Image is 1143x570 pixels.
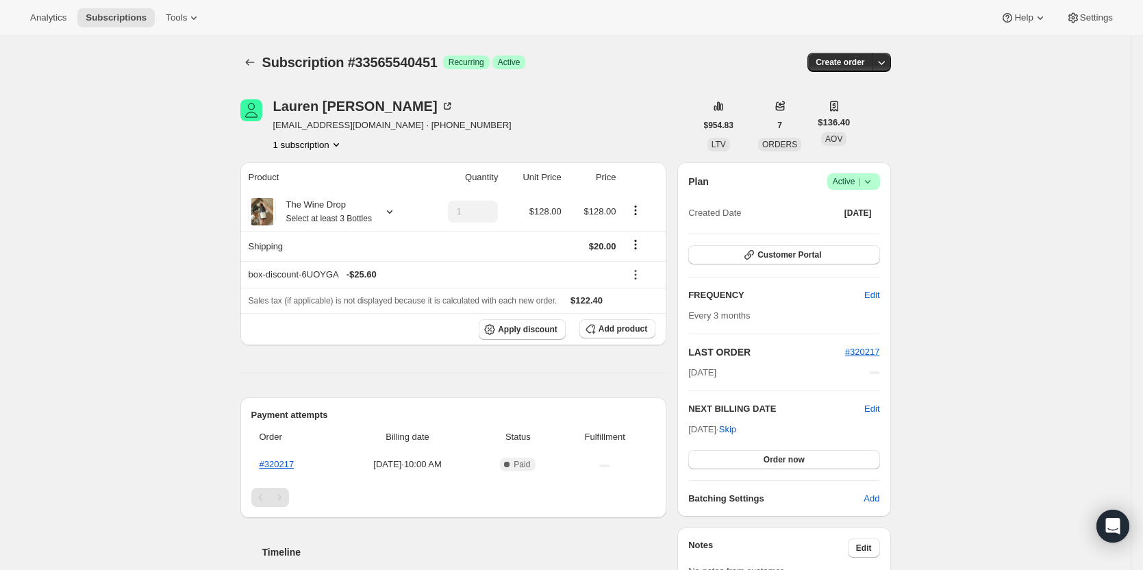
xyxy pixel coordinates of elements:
th: Product [240,162,424,193]
span: Analytics [30,12,66,23]
a: #320217 [260,459,294,469]
span: Tools [166,12,187,23]
span: $122.40 [570,295,603,306]
span: [DATE] [688,366,716,380]
span: Customer Portal [757,249,821,260]
div: box-discount-6UOYGA [249,268,616,282]
button: Order now [688,450,879,469]
small: Select at least 3 Bottles [286,214,372,223]
button: Product actions [273,138,343,151]
span: Add [864,492,879,506]
span: Order now [764,454,805,465]
span: Lauren Ben Yaaqov [240,99,262,121]
span: Created Date [688,206,741,220]
div: Lauren [PERSON_NAME] [273,99,454,113]
span: Edit [864,288,879,302]
span: LTV [712,140,726,149]
span: [DATE] · [688,424,736,434]
nav: Pagination [251,488,656,507]
button: Subscriptions [240,53,260,72]
span: [DATE] · 10:00 AM [342,458,474,471]
button: [DATE] [836,203,880,223]
button: Product actions [625,203,646,218]
button: Edit [856,284,888,306]
span: 7 [777,120,782,131]
h6: Batching Settings [688,492,864,506]
div: The Wine Drop [276,198,372,225]
button: Create order [807,53,872,72]
button: Help [992,8,1055,27]
span: Status [482,430,555,444]
h2: NEXT BILLING DATE [688,402,864,416]
span: $128.00 [529,206,562,216]
button: Analytics [22,8,75,27]
span: Edit [856,543,872,554]
span: - $25.60 [347,268,377,282]
span: AOV [825,134,842,144]
span: Recurring [449,57,484,68]
th: Price [566,162,620,193]
span: Create order [816,57,864,68]
h2: Payment attempts [251,408,656,422]
button: Customer Portal [688,245,879,264]
span: [EMAIL_ADDRESS][DOMAIN_NAME] · [PHONE_NUMBER] [273,119,512,132]
button: 7 [769,116,790,135]
span: $136.40 [818,116,850,129]
button: $954.83 [696,116,742,135]
th: Order [251,422,338,452]
span: Sales tax (if applicable) is not displayed because it is calculated with each new order. [249,296,557,306]
span: $20.00 [589,241,616,251]
button: Edit [848,538,880,558]
button: Settings [1058,8,1121,27]
span: Skip [719,423,736,436]
span: $954.83 [704,120,733,131]
button: Add [855,488,888,510]
span: Settings [1080,12,1113,23]
span: Billing date [342,430,474,444]
button: Shipping actions [625,237,646,252]
button: Tools [158,8,209,27]
span: Apply discount [498,324,557,335]
span: Paid [514,459,530,470]
span: Every 3 months [688,310,750,321]
h2: LAST ORDER [688,345,845,359]
span: Help [1014,12,1033,23]
button: Edit [864,402,879,416]
div: Open Intercom Messenger [1096,510,1129,543]
button: Apply discount [479,319,566,340]
button: Skip [711,419,744,441]
span: | [858,176,860,187]
span: Active [498,57,520,68]
span: $128.00 [584,206,616,216]
a: #320217 [845,347,880,357]
button: #320217 [845,345,880,359]
th: Quantity [424,162,503,193]
button: Add product [579,319,655,338]
th: Shipping [240,231,424,261]
span: Subscription #33565540451 [262,55,438,70]
span: Active [833,175,875,188]
span: Subscriptions [86,12,147,23]
h3: Notes [688,538,848,558]
span: Add product [599,323,647,334]
span: ORDERS [762,140,797,149]
span: [DATE] [844,208,872,219]
button: Subscriptions [77,8,155,27]
span: Fulfillment [562,430,647,444]
h2: Plan [688,175,709,188]
h2: Timeline [262,545,667,559]
th: Unit Price [502,162,565,193]
h2: FREQUENCY [688,288,864,302]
